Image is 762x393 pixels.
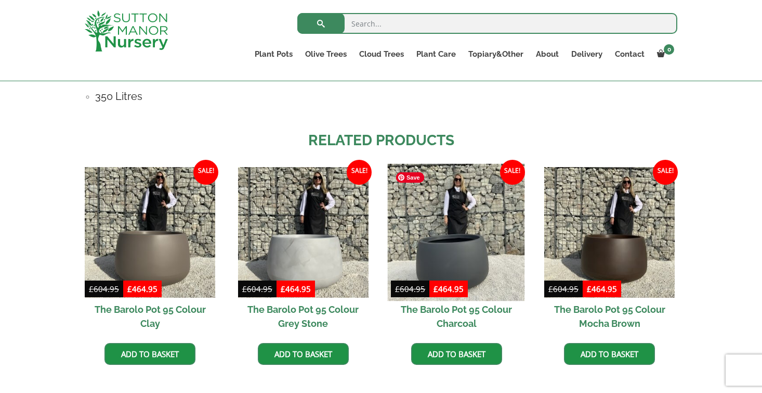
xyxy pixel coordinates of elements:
a: Sale! The Barolo Pot 95 Colour Clay [85,167,215,335]
bdi: 464.95 [433,284,464,294]
a: Add to basket: “The Barolo Pot 95 Colour Mocha Brown” [564,343,655,365]
span: Sale! [653,160,678,185]
span: £ [395,284,400,294]
img: The Barolo Pot 95 Colour Charcoal [388,163,525,301]
h4: 350 Litres [95,88,677,105]
img: The Barolo Pot 95 Colour Grey Stone [238,167,369,298]
a: Cloud Trees [353,47,410,61]
a: Add to basket: “The Barolo Pot 95 Colour Clay” [104,343,195,365]
bdi: 604.95 [89,284,119,294]
a: About [530,47,565,61]
span: Sale! [193,160,218,185]
span: Sale! [500,160,525,185]
span: £ [587,284,592,294]
h2: Related products [85,130,677,151]
a: Add to basket: “The Barolo Pot 95 Colour Charcoal” [411,343,502,365]
a: Topiary&Other [462,47,530,61]
a: Delivery [565,47,609,61]
a: Add to basket: “The Barolo Pot 95 Colour Grey Stone” [258,343,349,365]
bdi: 604.95 [548,284,579,294]
h2: The Barolo Pot 95 Colour Grey Stone [238,298,369,335]
a: 0 [651,47,677,61]
bdi: 604.95 [395,284,425,294]
h2: The Barolo Pot 95 Colour Clay [85,298,215,335]
span: 0 [664,44,674,55]
a: Plant Care [410,47,462,61]
img: The Barolo Pot 95 Colour Mocha Brown [544,167,675,298]
span: £ [433,284,438,294]
a: Olive Trees [299,47,353,61]
a: Sale! The Barolo Pot 95 Colour Charcoal [391,167,521,335]
h2: The Barolo Pot 95 Colour Charcoal [391,298,521,335]
bdi: 604.95 [242,284,272,294]
a: Contact [609,47,651,61]
img: logo [85,10,168,52]
span: Save [396,172,424,183]
bdi: 464.95 [281,284,311,294]
span: £ [89,284,94,294]
span: Sale! [347,160,372,185]
span: £ [548,284,553,294]
span: £ [281,284,285,294]
img: The Barolo Pot 95 Colour Clay [85,167,215,298]
span: £ [127,284,132,294]
a: Sale! The Barolo Pot 95 Colour Grey Stone [238,167,369,335]
h2: The Barolo Pot 95 Colour Mocha Brown [544,298,675,335]
bdi: 464.95 [587,284,617,294]
a: Plant Pots [248,47,299,61]
input: Search... [297,13,677,34]
bdi: 464.95 [127,284,157,294]
span: £ [242,284,247,294]
a: Sale! The Barolo Pot 95 Colour Mocha Brown [544,167,675,335]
